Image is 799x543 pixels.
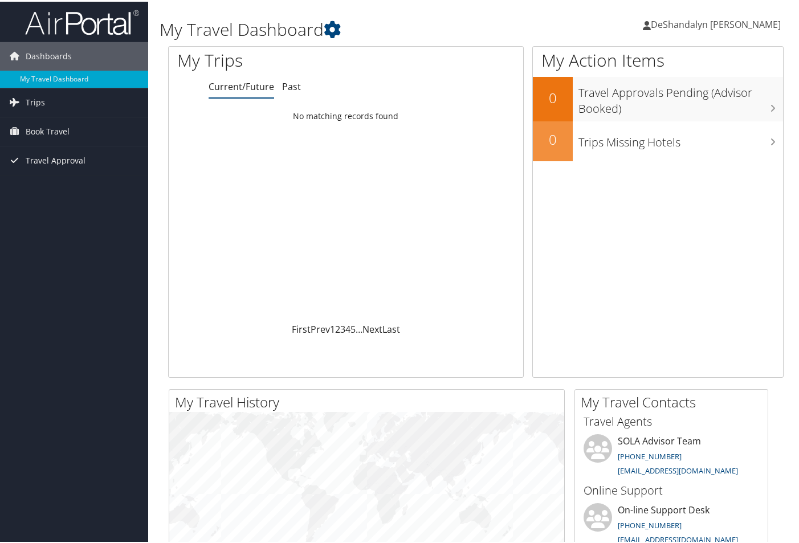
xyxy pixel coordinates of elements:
a: [EMAIL_ADDRESS][DOMAIN_NAME] [618,533,738,543]
a: DeShandalyn [PERSON_NAME] [643,6,792,40]
a: [EMAIL_ADDRESS][DOMAIN_NAME] [618,464,738,474]
a: [PHONE_NUMBER] [618,518,682,529]
a: First [292,321,311,334]
h3: Travel Agents [584,412,759,428]
h1: My Action Items [533,47,783,71]
img: airportal-logo.png [25,7,139,34]
span: Book Travel [26,116,70,144]
a: 5 [350,321,356,334]
span: Trips [26,87,45,115]
span: Dashboards [26,40,72,69]
td: No matching records found [169,104,523,125]
h1: My Trips [177,47,367,71]
a: Past [282,79,301,91]
a: Last [382,321,400,334]
a: 2 [335,321,340,334]
h3: Travel Approvals Pending (Advisor Booked) [578,77,783,115]
h1: My Travel Dashboard [160,16,581,40]
span: … [356,321,362,334]
a: Prev [311,321,330,334]
h3: Online Support [584,481,759,497]
a: Current/Future [209,79,274,91]
h2: My Travel History [175,391,564,410]
h2: My Travel Contacts [581,391,768,410]
span: DeShandalyn [PERSON_NAME] [651,17,781,29]
a: 4 [345,321,350,334]
a: 0Travel Approvals Pending (Advisor Booked) [533,75,783,119]
h2: 0 [533,128,573,148]
span: Travel Approval [26,145,85,173]
a: 0Trips Missing Hotels [533,120,783,160]
a: Next [362,321,382,334]
a: 1 [330,321,335,334]
h2: 0 [533,87,573,106]
h3: Trips Missing Hotels [578,127,783,149]
a: [PHONE_NUMBER] [618,450,682,460]
a: 3 [340,321,345,334]
li: SOLA Advisor Team [578,432,765,479]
